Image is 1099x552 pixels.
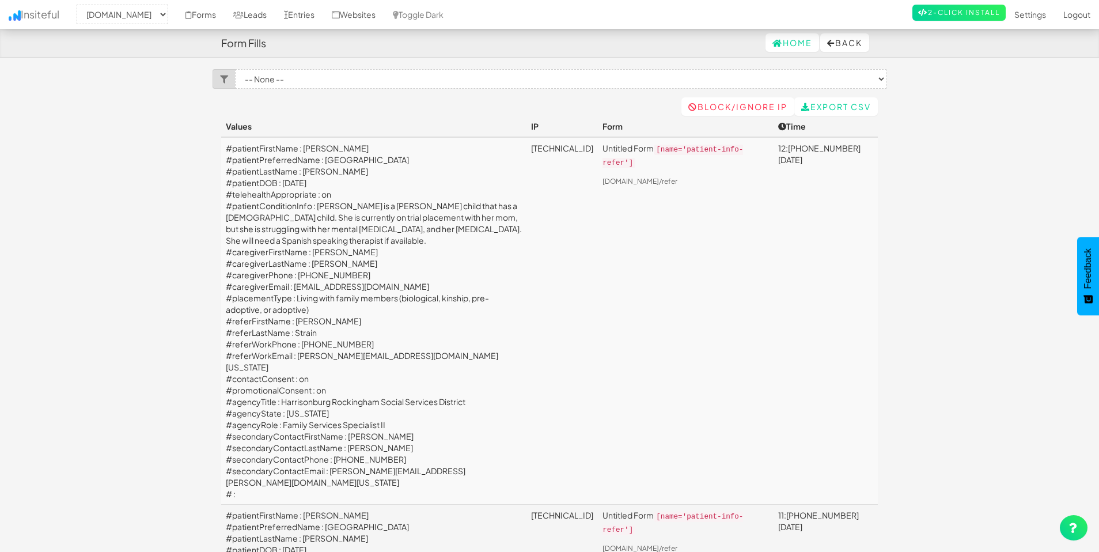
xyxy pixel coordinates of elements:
[602,142,769,169] p: Untitled Form
[1083,248,1093,289] span: Feedback
[912,5,1006,21] a: 2-Click Install
[602,509,769,536] p: Untitled Form
[602,177,677,186] a: [DOMAIN_NAME]/refer
[774,116,878,137] th: Time
[774,137,878,505] td: 12:[PHONE_NUMBER][DATE]
[221,37,266,49] h4: Form Fills
[221,116,526,137] th: Values
[531,143,593,153] a: [TECHNICAL_ID]
[820,33,869,52] button: Back
[1077,237,1099,315] button: Feedback - Show survey
[794,97,878,116] a: Export CSV
[681,97,794,116] a: Block/Ignore IP
[598,116,774,137] th: Form
[765,33,819,52] a: Home
[526,116,598,137] th: IP
[9,10,21,21] img: icon.png
[602,512,743,535] code: [name='patient-info-refer']
[221,137,526,505] td: #patientFirstName : [PERSON_NAME] #patientPreferredName : [GEOGRAPHIC_DATA] #patientLastName : [P...
[531,510,593,520] a: [TECHNICAL_ID]
[602,145,743,168] code: [name='patient-info-refer']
